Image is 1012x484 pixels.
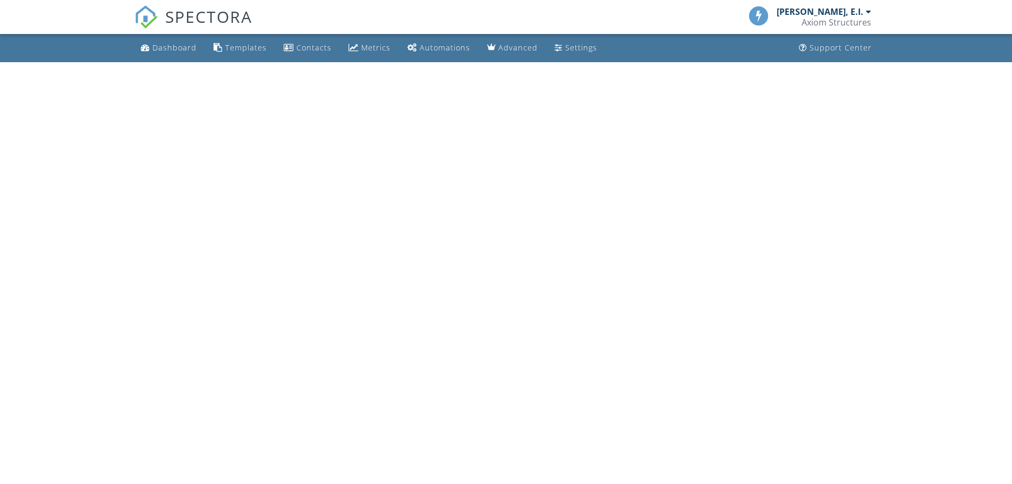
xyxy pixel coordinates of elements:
[137,38,201,58] a: Dashboard
[550,38,601,58] a: Settings
[498,43,538,53] div: Advanced
[165,5,252,28] span: SPECTORA
[565,43,597,53] div: Settings
[403,38,474,58] a: Automations (Basic)
[810,43,872,53] div: Support Center
[225,43,267,53] div: Templates
[134,14,252,37] a: SPECTORA
[279,38,336,58] a: Contacts
[420,43,470,53] div: Automations
[296,43,331,53] div: Contacts
[134,5,158,29] img: The Best Home Inspection Software - Spectora
[344,38,395,58] a: Metrics
[209,38,271,58] a: Templates
[361,43,390,53] div: Metrics
[483,38,542,58] a: Advanced
[795,38,876,58] a: Support Center
[802,17,871,28] div: Axiom Structures
[152,43,197,53] div: Dashboard
[777,6,863,17] div: [PERSON_NAME], E.I.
